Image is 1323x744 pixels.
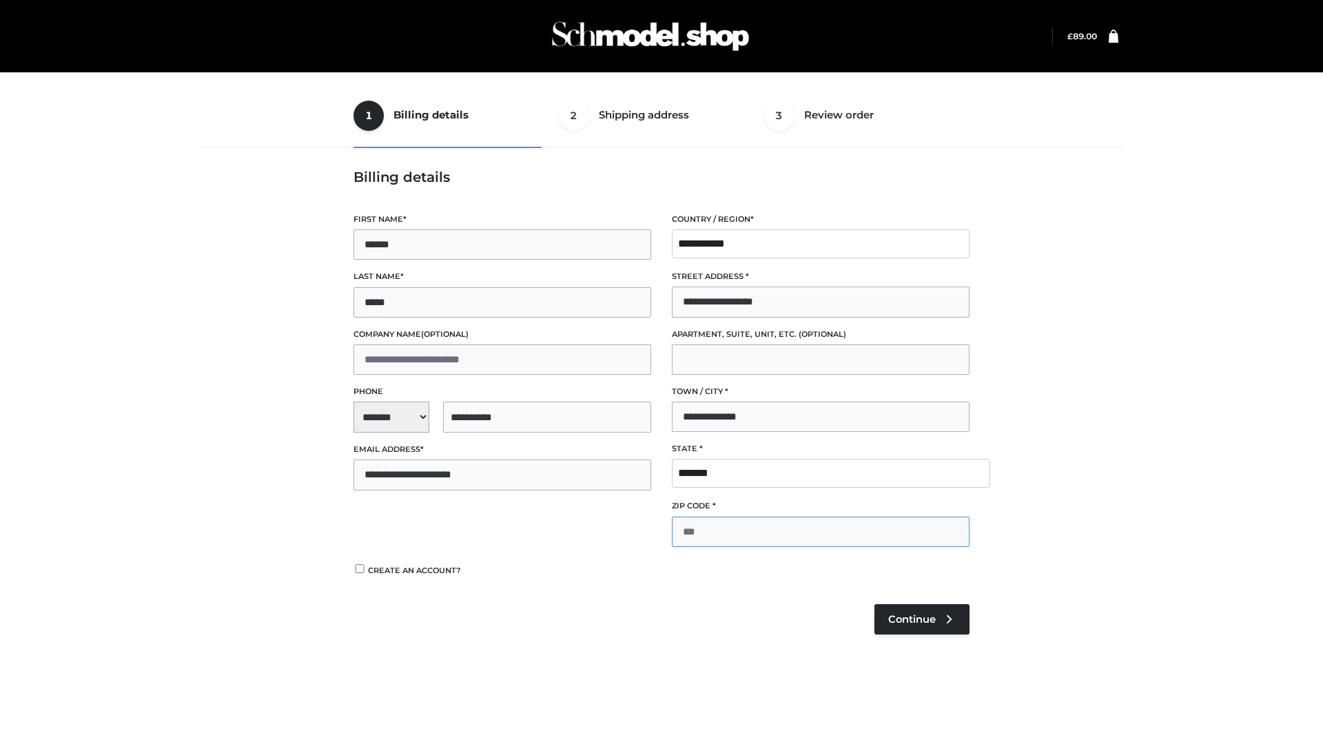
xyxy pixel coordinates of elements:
h3: Billing details [353,169,970,185]
bdi: 89.00 [1067,31,1097,41]
label: Email address [353,443,651,456]
span: Create an account? [368,566,461,575]
span: Continue [888,613,936,626]
label: ZIP Code [672,499,970,513]
img: Schmodel Admin 964 [547,9,754,63]
label: State [672,442,970,455]
span: (optional) [799,329,846,339]
a: £89.00 [1067,31,1097,41]
label: Phone [353,385,651,398]
label: Street address [672,270,970,283]
label: Last name [353,270,651,283]
label: Company name [353,328,651,341]
a: Continue [874,604,970,634]
label: Apartment, suite, unit, etc. [672,328,970,341]
label: Country / Region [672,213,970,226]
span: £ [1067,31,1073,41]
label: First name [353,213,651,226]
span: (optional) [421,329,469,339]
label: Town / City [672,385,970,398]
input: Create an account? [353,564,366,573]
